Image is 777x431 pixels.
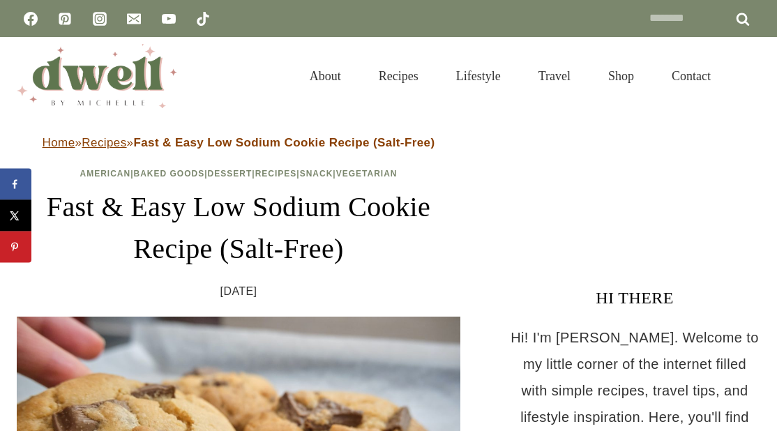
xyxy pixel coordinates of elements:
a: Lifestyle [437,52,520,100]
a: Recipes [82,136,126,149]
a: Facebook [17,5,45,33]
a: Pinterest [51,5,79,33]
button: View Search Form [737,64,760,88]
strong: Fast & Easy Low Sodium Cookie Recipe (Salt-Free) [133,136,435,149]
a: Contact [653,52,730,100]
a: Baked Goods [134,169,205,179]
nav: Primary Navigation [291,52,730,100]
a: YouTube [155,5,183,33]
a: Recipes [360,52,437,100]
a: About [291,52,360,100]
h1: Fast & Easy Low Sodium Cookie Recipe (Salt-Free) [17,186,460,270]
a: Snack [300,169,333,179]
a: Instagram [86,5,114,33]
a: TikTok [189,5,217,33]
a: Dessert [208,169,252,179]
a: Recipes [255,169,297,179]
h3: HI THERE [509,285,760,310]
a: Shop [589,52,653,100]
a: American [80,169,131,179]
span: » » [43,136,435,149]
img: DWELL by michelle [17,44,177,108]
a: Email [120,5,148,33]
a: Home [43,136,75,149]
a: Travel [520,52,589,100]
time: [DATE] [220,281,257,302]
span: | | | | | [80,169,398,179]
a: Vegetarian [336,169,398,179]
